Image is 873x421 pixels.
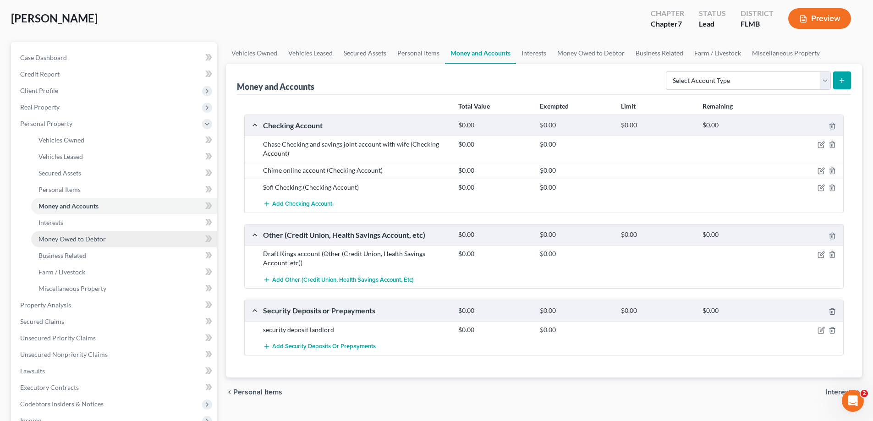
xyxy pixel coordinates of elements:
span: Business Related [38,252,86,259]
span: Credit Report [20,70,60,78]
a: Business Related [31,247,217,264]
a: Case Dashboard [13,49,217,66]
div: $0.00 [454,249,535,258]
div: Chase Checking and savings joint account with wife (Checking Account) [258,140,454,158]
span: 2 [861,390,868,397]
span: Miscellaneous Property [38,284,106,292]
button: Add Checking Account [263,196,332,213]
span: Interests [38,219,63,226]
button: Add Security Deposits or Prepayments [263,338,376,355]
div: $0.00 [535,306,616,315]
button: chevron_left Personal Items [226,388,282,396]
div: $0.00 [454,166,535,175]
a: Money and Accounts [445,42,516,64]
div: $0.00 [535,230,616,239]
div: Other (Credit Union, Health Savings Account, etc) [258,230,454,240]
span: Interests [826,388,855,396]
span: Property Analysis [20,301,71,309]
div: FLMB [741,19,774,29]
span: Farm / Livestock [38,268,85,276]
span: Money Owed to Debtor [38,235,106,243]
div: $0.00 [535,121,616,130]
span: Personal Property [20,120,72,127]
div: $0.00 [454,140,535,149]
a: Secured Claims [13,313,217,330]
div: Security Deposits or Prepayments [258,306,454,315]
span: Real Property [20,103,60,111]
i: chevron_right [855,388,862,396]
div: $0.00 [616,230,697,239]
strong: Total Value [458,102,490,110]
span: Unsecured Nonpriority Claims [20,350,108,358]
strong: Limit [621,102,636,110]
div: Money and Accounts [237,81,314,92]
div: $0.00 [535,325,616,334]
div: $0.00 [454,121,535,130]
div: $0.00 [698,306,779,315]
div: $0.00 [535,249,616,258]
div: $0.00 [535,140,616,149]
span: Vehicles Leased [38,153,83,160]
span: [PERSON_NAME] [11,11,98,25]
div: Checking Account [258,120,454,130]
div: Draft Kings account (Other (Credit Union, Health Savings Account, etc)) [258,249,454,268]
div: Sofi Checking (Checking Account) [258,183,454,192]
a: Farm / Livestock [689,42,747,64]
a: Personal Items [31,181,217,198]
span: Secured Assets [38,169,81,177]
span: Client Profile [20,87,58,94]
span: Codebtors Insiders & Notices [20,400,104,408]
a: Lawsuits [13,363,217,379]
a: Vehicles Owned [226,42,283,64]
span: Add Checking Account [272,201,332,208]
a: Secured Assets [338,42,392,64]
span: Personal Items [233,388,282,396]
div: $0.00 [535,183,616,192]
a: Secured Assets [31,165,217,181]
a: Unsecured Priority Claims [13,330,217,346]
iframe: Intercom live chat [842,390,864,412]
div: Chapter [651,8,684,19]
span: Add Security Deposits or Prepayments [272,343,376,350]
div: Chapter [651,19,684,29]
div: $0.00 [454,183,535,192]
a: Property Analysis [13,297,217,313]
span: Personal Items [38,186,81,193]
div: $0.00 [616,306,697,315]
span: Secured Claims [20,317,64,325]
div: Chime online account (Checking Account) [258,166,454,175]
a: Interests [516,42,552,64]
a: Money and Accounts [31,198,217,214]
span: Case Dashboard [20,54,67,61]
a: Money Owed to Debtor [31,231,217,247]
div: $0.00 [698,230,779,239]
a: Vehicles Owned [31,132,217,148]
span: Executory Contracts [20,383,79,391]
a: Credit Report [13,66,217,82]
a: Miscellaneous Property [747,42,825,64]
strong: Remaining [703,102,733,110]
div: $0.00 [535,166,616,175]
div: $0.00 [454,325,535,334]
a: Unsecured Nonpriority Claims [13,346,217,363]
a: Vehicles Leased [31,148,217,165]
button: Preview [788,8,851,29]
a: Farm / Livestock [31,264,217,280]
button: Interests chevron_right [826,388,862,396]
span: Add Other (Credit Union, Health Savings Account, etc) [272,276,414,284]
a: Money Owed to Debtor [552,42,630,64]
a: Business Related [630,42,689,64]
a: Miscellaneous Property [31,280,217,297]
span: Unsecured Priority Claims [20,334,96,342]
div: District [741,8,774,19]
strong: Exempted [540,102,569,110]
a: Executory Contracts [13,379,217,396]
span: Money and Accounts [38,202,99,210]
a: Vehicles Leased [283,42,338,64]
button: Add Other (Credit Union, Health Savings Account, etc) [263,271,414,288]
div: $0.00 [454,230,535,239]
div: Lead [699,19,726,29]
div: security deposit landlord [258,325,454,334]
div: $0.00 [698,121,779,130]
span: 7 [678,19,682,28]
